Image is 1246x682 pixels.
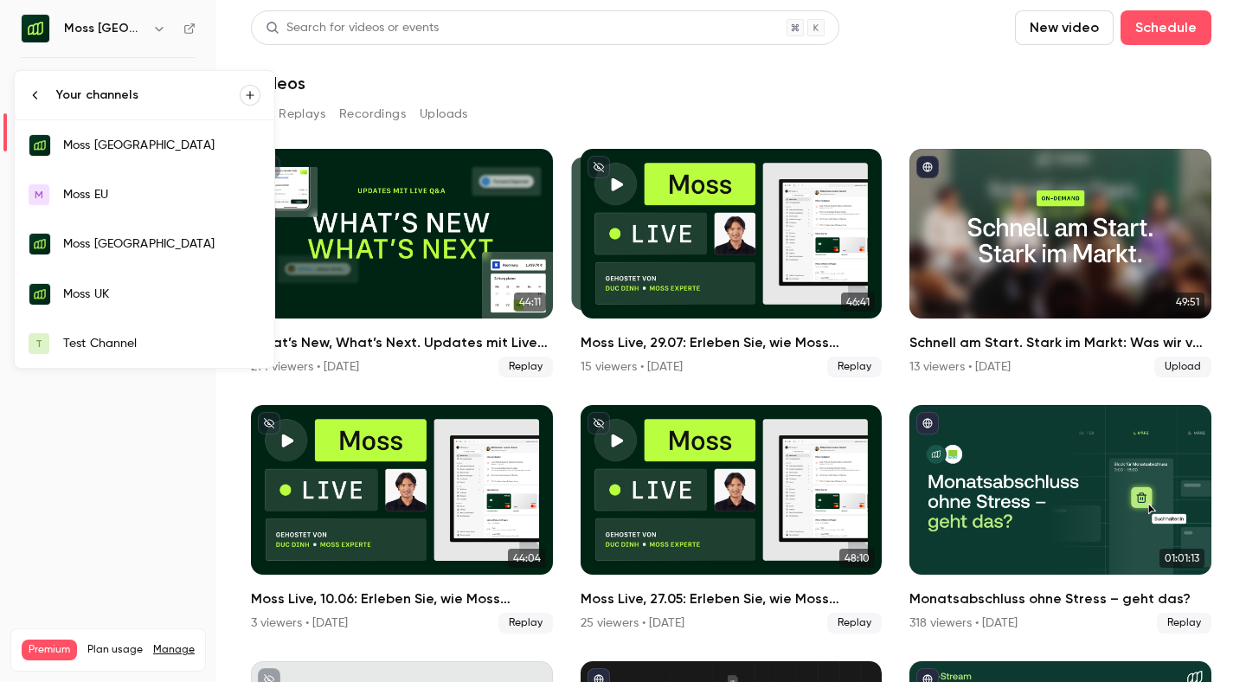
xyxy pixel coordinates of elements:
[63,286,260,303] div: Moss UK
[63,137,260,154] div: Moss [GEOGRAPHIC_DATA]
[63,235,260,253] div: Moss [GEOGRAPHIC_DATA]
[35,187,43,203] span: M
[63,335,260,352] div: Test Channel
[29,284,50,305] img: Moss UK
[29,234,50,254] img: Moss Nederland
[63,186,260,203] div: Moss EU
[29,135,50,156] img: Moss Deutschland
[35,336,42,351] span: T
[56,87,240,104] div: Your channels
